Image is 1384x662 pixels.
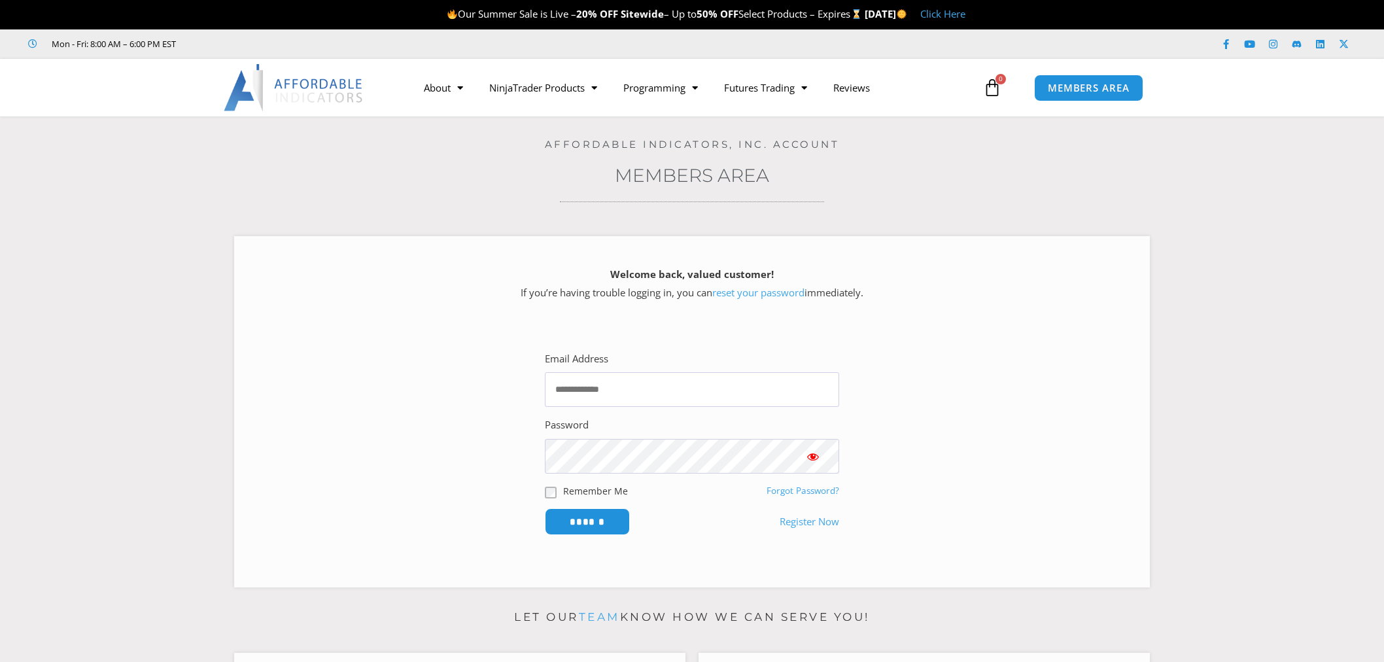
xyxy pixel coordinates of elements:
img: ⌛ [852,9,861,19]
span: Our Summer Sale is Live – – Up to Select Products – Expires [447,7,864,20]
label: Email Address [545,350,608,368]
button: Show password [787,439,839,474]
strong: Sitewide [621,7,664,20]
a: team [579,610,620,623]
strong: 50% OFF [697,7,738,20]
p: If you’re having trouble logging in, you can immediately. [257,266,1127,302]
a: Affordable Indicators, Inc. Account [545,138,840,150]
strong: [DATE] [865,7,907,20]
span: 0 [995,74,1006,84]
label: Remember Me [563,484,628,498]
a: reset your password [712,286,804,299]
label: Password [545,416,589,434]
a: 0 [963,69,1021,107]
a: About [411,73,476,103]
p: Let our know how we can serve you! [234,607,1150,628]
a: Click Here [920,7,965,20]
a: Reviews [820,73,883,103]
nav: Menu [411,73,980,103]
a: Futures Trading [711,73,820,103]
img: LogoAI | Affordable Indicators – NinjaTrader [224,64,364,111]
a: NinjaTrader Products [476,73,610,103]
img: 🔥 [447,9,457,19]
a: Forgot Password? [767,485,839,496]
a: Programming [610,73,711,103]
a: Register Now [780,513,839,531]
span: MEMBERS AREA [1048,83,1130,93]
img: 🌞 [897,9,907,19]
a: MEMBERS AREA [1034,75,1143,101]
a: Members Area [615,164,769,186]
span: Mon - Fri: 8:00 AM – 6:00 PM EST [48,36,176,52]
strong: Welcome back, valued customer! [610,268,774,281]
iframe: Customer reviews powered by Trustpilot [194,37,390,50]
strong: 20% OFF [576,7,618,20]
